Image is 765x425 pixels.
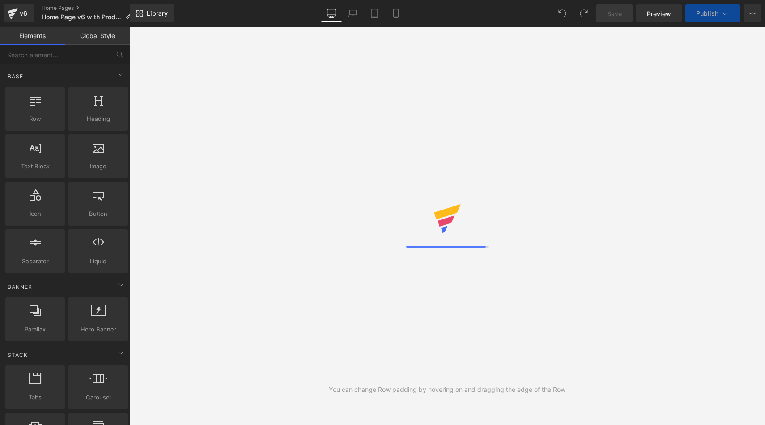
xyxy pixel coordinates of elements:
a: Preview [636,4,682,22]
span: Tabs [8,393,62,402]
a: Global Style [65,27,130,45]
span: Home Page v6 with Product [42,13,121,21]
span: Parallax [8,325,62,334]
span: Library [147,9,168,17]
a: v6 [4,4,34,22]
button: Undo [553,4,571,22]
button: More [744,4,761,22]
span: Save [607,9,622,18]
button: Publish [685,4,740,22]
span: Carousel [71,393,125,402]
a: Laptop [342,4,364,22]
div: v6 [18,8,29,19]
span: Base [7,72,24,81]
a: Home Pages [42,4,138,12]
a: Tablet [364,4,385,22]
span: Image [71,162,125,171]
span: Row [8,114,62,124]
span: Banner [7,283,33,291]
div: You can change Row padding by hovering on and dragging the edge of the Row [329,385,565,395]
span: Hero Banner [71,325,125,334]
span: Separator [8,257,62,266]
span: Stack [7,351,29,359]
button: Redo [575,4,593,22]
span: Button [71,209,125,219]
span: Liquid [71,257,125,266]
span: Heading [71,114,125,124]
span: Icon [8,209,62,219]
a: Mobile [385,4,407,22]
a: Desktop [321,4,342,22]
span: Publish [696,10,718,17]
span: Text Block [8,162,62,171]
a: New Library [130,4,174,22]
span: Preview [647,9,671,18]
